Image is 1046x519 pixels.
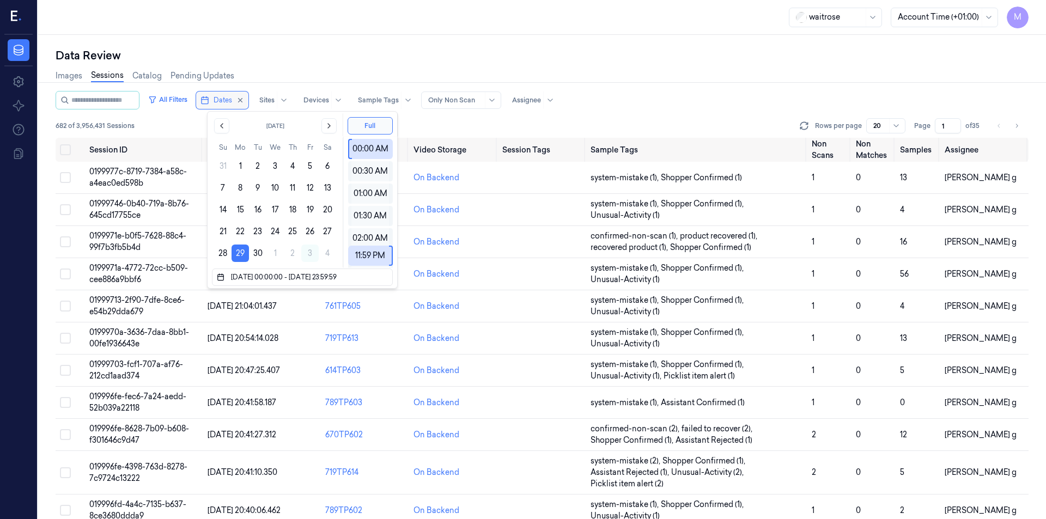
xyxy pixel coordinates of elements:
button: Tuesday, September 9th, 2025 [249,179,266,197]
button: Select all [60,144,71,155]
div: 01:00 AM [351,184,389,204]
span: 0 [856,467,861,477]
span: Dates [214,95,232,105]
span: [DATE] 20:41:27.312 [208,430,276,439]
button: Friday, September 19th, 2025 [301,201,319,218]
span: 01999703-fcf1-707a-af76-212cd1aad374 [89,359,183,381]
span: 0 [856,173,861,182]
div: On Backend [413,204,459,216]
button: All Filters [144,91,192,108]
span: 0199971a-4772-72cc-b509-cee886a9bbf6 [89,263,188,284]
th: Samples [896,138,940,162]
span: confirmed-non-scan (2) , [591,423,682,435]
button: Full [348,117,393,135]
span: Unusual-Activity (1) [591,338,660,350]
span: failed to recover (2) , [682,423,755,435]
span: [DATE] 20:41:58.187 [208,398,276,407]
span: [DATE] 21:04:01.437 [208,301,277,311]
button: Sunday, September 14th, 2025 [214,201,232,218]
span: system-mistake (1) , [591,327,661,338]
span: system-mistake (1) , [591,397,661,408]
input: Dates [229,271,383,284]
th: Video Storage [409,138,497,162]
a: Pending Updates [171,70,234,82]
div: 00:00 AM [352,139,389,159]
div: 670TP602 [325,429,405,441]
span: 5 [900,365,904,375]
button: Wednesday, September 10th, 2025 [266,179,284,197]
span: 019996fe-8628-7b09-b608-f301646c9d47 [89,424,189,445]
span: 1 [812,269,814,279]
th: Timestamp (Session) [203,138,321,162]
div: 789TP603 [325,397,405,408]
div: On Backend [413,333,459,344]
button: Tuesday, September 30th, 2025 [249,245,266,262]
span: 56 [900,269,909,279]
span: [DATE] 20:54:14.028 [208,333,278,343]
div: 01:30 AM [351,206,389,226]
span: 1 [812,237,814,247]
button: Friday, September 26th, 2025 [301,223,319,240]
div: Data Review [56,48,1029,63]
span: 1 [812,365,814,375]
span: Assistant Confirmed (1) [661,397,745,408]
span: Shopper Confirmed (1) , [661,499,746,510]
div: On Backend [413,429,459,441]
button: Select row [60,268,71,279]
span: [PERSON_NAME] g [945,467,1017,477]
span: Picklist item alert (2) [591,478,664,490]
span: 0 [856,205,861,215]
span: Shopper Confirmed (1) , [661,198,746,210]
span: [PERSON_NAME] g [945,173,1017,182]
span: [PERSON_NAME] g [945,398,1017,407]
span: 12 [900,430,907,439]
span: [PERSON_NAME] g [945,301,1017,311]
span: 019996fe-4398-763d-8278-7c9724c13222 [89,462,187,483]
span: 5 [900,467,904,477]
button: Select row [60,236,71,247]
div: On Backend [413,268,459,280]
span: Unusual-Activity (1) [591,306,660,317]
p: Rows per page [815,121,862,131]
span: [PERSON_NAME] g [945,237,1017,247]
span: 1 [812,205,814,215]
span: 0199977c-8719-7384-a58c-a4eac0ed598b [89,167,187,188]
span: [PERSON_NAME] g [945,430,1017,439]
div: On Backend [413,365,459,376]
span: Shopper Confirmed (1) , [661,359,746,370]
span: 1 [812,505,814,515]
span: system-mistake (1) , [591,198,661,210]
span: 16 [900,237,907,247]
button: Saturday, September 13th, 2025 [319,179,336,197]
div: 00:30 AM [351,161,389,181]
button: Saturday, October 4th, 2025 [319,245,336,262]
button: Thursday, September 11th, 2025 [284,179,301,197]
button: M [1007,7,1029,28]
div: 719TP614 [325,467,405,478]
span: 13 [900,333,907,343]
button: Tuesday, September 2nd, 2025 [249,157,266,175]
span: [PERSON_NAME] g [945,365,1017,375]
span: [DATE] 20:47:25.407 [208,365,280,375]
button: Thursday, September 4th, 2025 [284,157,301,175]
div: 789TP602 [325,505,405,516]
button: Select row [60,204,71,215]
button: Wednesday, September 17th, 2025 [266,201,284,218]
span: Shopper Confirmed (1) , [662,455,747,467]
span: 0 [856,505,861,515]
button: Thursday, September 25th, 2025 [284,223,301,240]
button: Select row [60,172,71,183]
div: 11:59 PM [351,246,388,266]
a: Catalog [132,70,162,82]
a: Images [56,70,82,82]
span: [PERSON_NAME] g [945,333,1017,343]
button: Saturday, September 6th, 2025 [319,157,336,175]
button: Dates [196,91,248,109]
th: Sample Tags [586,138,807,162]
span: system-mistake (1) , [591,295,661,306]
button: Select row [60,333,71,344]
button: Go to the Next Month [321,118,337,133]
span: Shopper Confirmed (1) , [661,295,746,306]
button: Select row [60,429,71,440]
span: Shopper Confirmed (1) [661,172,742,184]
